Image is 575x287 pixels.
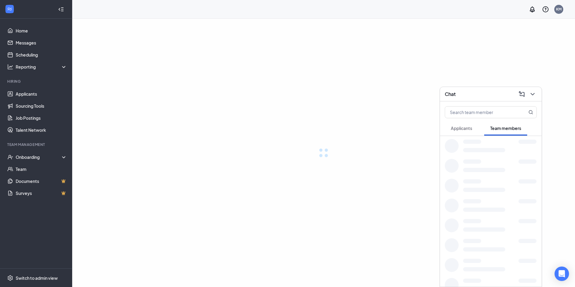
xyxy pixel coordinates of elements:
[528,110,533,115] svg: MagnifyingGlass
[16,49,67,61] a: Scheduling
[16,154,67,160] div: Onboarding
[16,163,67,175] a: Team
[542,6,549,13] svg: QuestionInfo
[518,91,525,98] svg: ComposeMessage
[529,6,536,13] svg: Notifications
[445,91,456,97] h3: Chat
[16,187,67,199] a: SurveysCrown
[16,175,67,187] a: DocumentsCrown
[490,125,521,131] span: Team members
[7,64,13,70] svg: Analysis
[16,124,67,136] a: Talent Network
[7,142,66,147] div: Team Management
[555,267,569,281] div: Open Intercom Messenger
[16,88,67,100] a: Applicants
[7,6,13,12] svg: WorkstreamLogo
[7,79,66,84] div: Hiring
[58,6,64,12] svg: Collapse
[516,89,526,99] button: ComposeMessage
[7,275,13,281] svg: Settings
[16,25,67,37] a: Home
[16,64,67,70] div: Reporting
[16,275,58,281] div: Switch to admin view
[16,100,67,112] a: Sourcing Tools
[451,125,472,131] span: Applicants
[529,91,536,98] svg: ChevronDown
[527,89,537,99] button: ChevronDown
[445,106,516,118] input: Search team member
[16,37,67,49] a: Messages
[556,7,561,12] div: KM
[16,112,67,124] a: Job Postings
[7,154,13,160] svg: UserCheck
